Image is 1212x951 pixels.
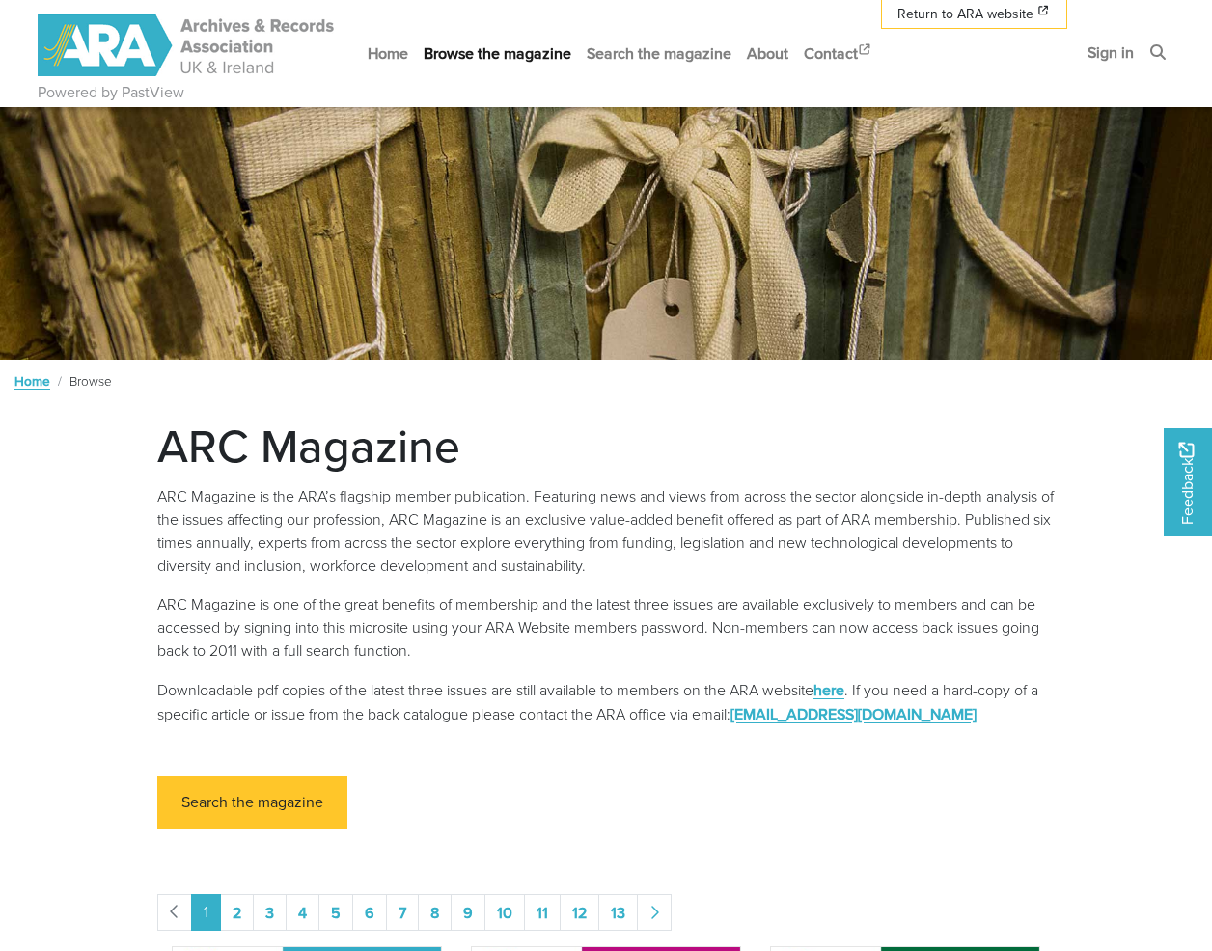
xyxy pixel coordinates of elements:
span: Browse [69,371,112,391]
a: About [739,28,796,79]
p: ARC Magazine is one of the great benefits of membership and the latest three issues are available... [157,593,1055,663]
a: Sign in [1080,27,1142,78]
span: Feedback [1175,442,1198,524]
a: Home [360,28,416,79]
a: here [813,679,844,700]
a: Goto page 7 [386,894,419,931]
a: [EMAIL_ADDRESS][DOMAIN_NAME] [730,703,977,724]
nav: pagination [157,894,1055,931]
a: Goto page 8 [418,894,452,931]
a: Browse the magazine [416,28,579,79]
a: Goto page 2 [220,894,254,931]
p: ARC Magazine is the ARA’s flagship member publication. Featuring news and views from across the s... [157,485,1055,578]
a: Goto page 11 [524,894,561,931]
img: ARA - ARC Magazine | Powered by PastView [38,14,337,76]
a: Search the magazine [157,776,347,829]
a: Goto page 9 [451,894,485,931]
span: Goto page 1 [191,894,221,931]
a: Goto page 3 [253,894,287,931]
a: Next page [637,894,672,931]
a: Goto page 10 [484,894,525,931]
a: Goto page 6 [352,894,387,931]
a: Goto page 4 [286,894,319,931]
a: Goto page 13 [598,894,638,931]
a: Would you like to provide feedback? [1164,428,1212,536]
span: Return to ARA website [897,4,1033,24]
p: Downloadable pdf copies of the latest three issues are still available to members on the ARA webs... [157,678,1055,726]
a: Powered by PastView [38,81,184,104]
a: Search the magazine [579,28,739,79]
a: Goto page 5 [318,894,353,931]
li: Previous page [157,894,192,931]
a: ARA - ARC Magazine | Powered by PastView logo [38,4,337,88]
a: Home [14,371,50,391]
h1: ARC Magazine [157,418,1055,474]
a: Contact [796,28,881,79]
a: Goto page 12 [560,894,599,931]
